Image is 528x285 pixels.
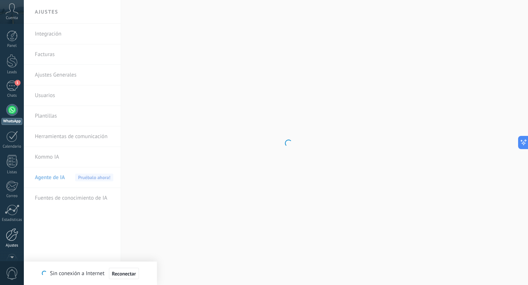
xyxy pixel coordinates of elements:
[1,70,23,75] div: Leads
[1,170,23,175] div: Listas
[6,16,18,21] span: Cuenta
[109,268,139,280] button: Reconectar
[1,44,23,48] div: Panel
[1,144,23,149] div: Calendario
[1,118,22,125] div: WhatsApp
[112,271,136,276] span: Reconectar
[15,80,21,86] span: 1
[42,267,139,280] div: Sin conexión a Internet
[1,194,23,199] div: Correo
[1,243,23,248] div: Ajustes
[1,218,23,222] div: Estadísticas
[1,93,23,98] div: Chats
